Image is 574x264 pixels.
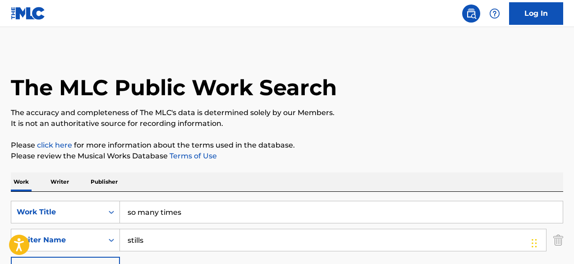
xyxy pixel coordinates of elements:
div: Writer Name [17,235,98,245]
p: The accuracy and completeness of The MLC's data is determined solely by our Members. [11,107,563,118]
a: click here [37,141,72,149]
p: Work [11,172,32,191]
a: Terms of Use [168,152,217,160]
img: MLC Logo [11,7,46,20]
p: Writer [48,172,72,191]
img: search [466,8,477,19]
p: Please for more information about the terms used in the database. [11,140,563,151]
iframe: Chat Widget [529,221,574,264]
img: help [489,8,500,19]
a: Public Search [462,5,480,23]
p: It is not an authoritative source for recording information. [11,118,563,129]
p: Please review the Musical Works Database [11,151,563,162]
a: Log In [509,2,563,25]
h1: The MLC Public Work Search [11,74,337,101]
div: Help [486,5,504,23]
p: Publisher [88,172,120,191]
div: Work Title [17,207,98,218]
div: Drag [532,230,537,257]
